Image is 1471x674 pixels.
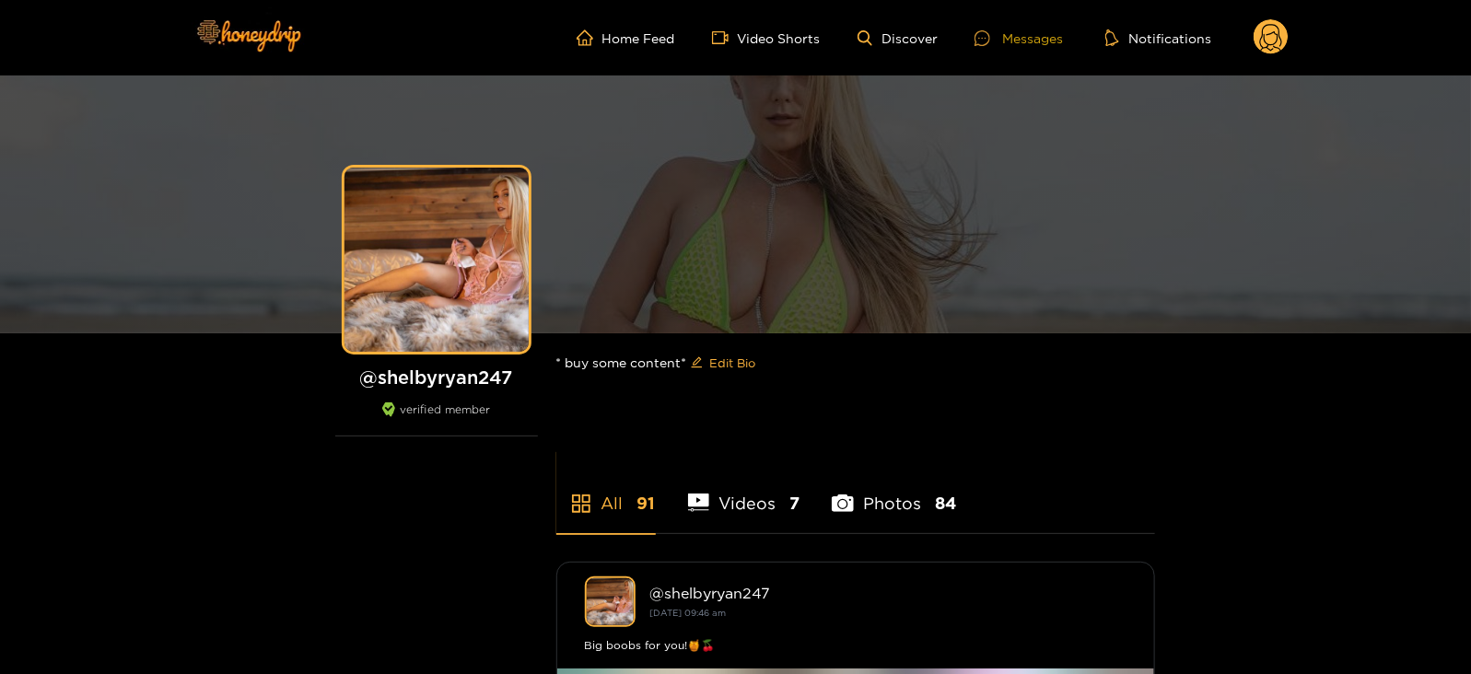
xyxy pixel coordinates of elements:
[637,492,656,515] span: 91
[691,356,703,370] span: edit
[687,348,760,378] button: editEdit Bio
[688,450,800,533] li: Videos
[577,29,602,46] span: home
[1100,29,1217,47] button: Notifications
[975,28,1063,49] div: Messages
[712,29,821,46] a: Video Shorts
[712,29,738,46] span: video-camera
[335,366,538,389] h1: @ shelbyryan247
[577,29,675,46] a: Home Feed
[710,354,756,372] span: Edit Bio
[935,492,956,515] span: 84
[650,608,727,618] small: [DATE] 09:46 am
[585,576,636,627] img: shelbyryan247
[335,402,538,436] div: verified member
[556,450,656,533] li: All
[585,636,1127,655] div: Big boobs for you!🍯🍒
[556,333,1155,392] div: * buy some content*
[570,493,592,515] span: appstore
[858,30,938,46] a: Discover
[789,492,800,515] span: 7
[832,450,956,533] li: Photos
[650,585,1127,601] div: @ shelbyryan247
